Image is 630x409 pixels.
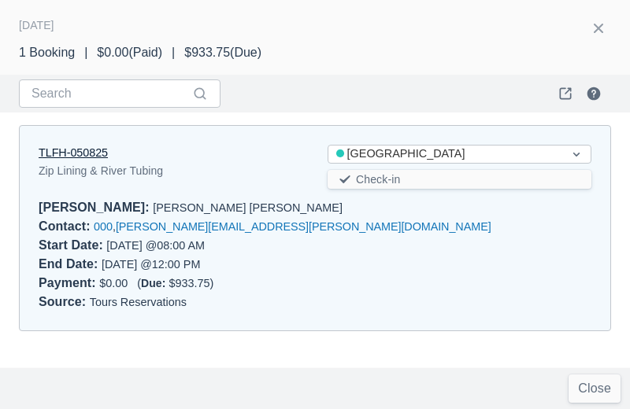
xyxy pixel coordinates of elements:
[162,43,184,62] div: |
[137,277,213,289] span: ( $933.75 )
[31,79,189,108] input: Search
[39,217,591,236] div: ,
[141,277,169,289] div: Due:
[569,146,584,162] span: Dropdown icon
[39,276,99,289] div: Payment :
[39,219,94,233] div: Contact :
[75,43,97,62] div: |
[39,201,153,214] div: [PERSON_NAME] :
[328,170,591,189] button: Check-in
[19,43,75,62] div: 1 Booking
[39,293,591,311] div: Tours Reservations
[39,295,90,308] div: Source :
[39,255,302,274] div: [DATE] @ 12:00 PM
[97,43,162,62] div: $0.00 ( Paid )
[39,146,108,159] a: TLFH-050825
[19,16,54,35] div: [DATE]
[39,257,102,271] div: End Date :
[116,220,491,233] a: [PERSON_NAME][EMAIL_ADDRESS][PERSON_NAME][DOMAIN_NAME]
[39,161,302,180] div: Zip Lining & River Tubing
[184,43,261,62] div: $933.75 ( Due )
[39,198,591,217] div: [PERSON_NAME] [PERSON_NAME]
[569,374,621,403] button: Close
[39,238,106,252] div: Start Date :
[39,274,591,293] div: $0.00
[39,236,302,255] div: [DATE] @ 08:00 AM
[94,220,113,233] a: 000
[336,146,554,163] div: [GEOGRAPHIC_DATA]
